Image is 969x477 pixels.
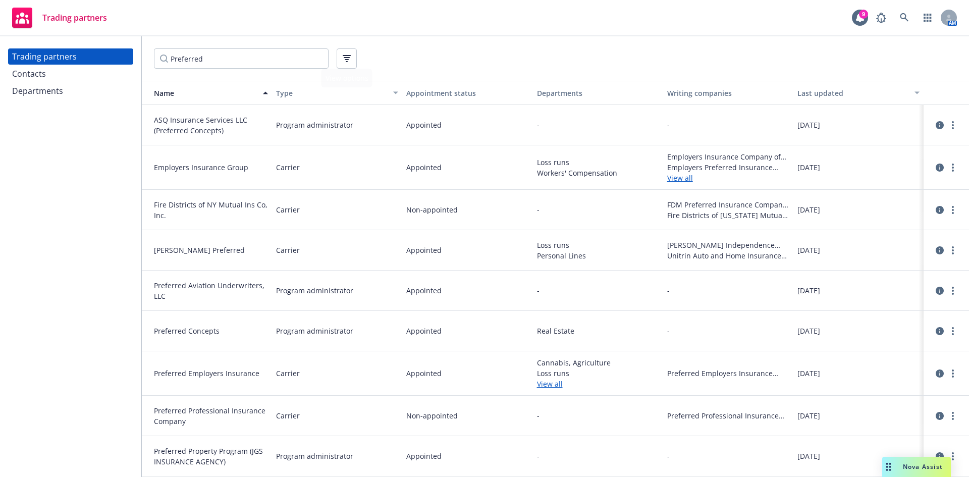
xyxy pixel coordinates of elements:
[406,451,442,461] span: Appointed
[903,462,943,471] span: Nova Assist
[667,199,789,210] span: FDM Preferred Insurance Company, Inc.
[947,204,959,216] a: more
[537,88,659,98] div: Departments
[537,168,659,178] span: Workers' Compensation
[154,245,268,255] span: [PERSON_NAME] Preferred
[154,280,268,301] span: Preferred Aviation Underwriters, LLC
[537,368,659,379] span: Loss runs
[894,8,914,28] a: Search
[537,451,540,461] span: -
[154,326,268,336] span: Preferred Concepts
[406,285,442,296] span: Appointed
[8,48,133,65] a: Trading partners
[276,204,300,215] span: Carrier
[406,410,458,421] span: Non-appointed
[667,410,789,421] span: Preferred Professional Insurance Company
[406,245,442,255] span: Appointed
[537,357,659,368] span: Cannabis, Agriculture
[537,379,659,389] a: View all
[934,204,946,216] a: circleInformation
[797,245,820,255] span: [DATE]
[797,410,820,421] span: [DATE]
[154,368,268,379] span: Preferred Employers Insurance
[537,410,540,421] span: -
[142,81,272,105] button: Name
[8,4,111,32] a: Trading partners
[947,450,959,462] a: more
[276,451,353,461] span: Program administrator
[154,405,268,427] span: Preferred Professional Insurance Company
[42,14,107,22] span: Trading partners
[797,162,820,173] span: [DATE]
[154,199,268,221] span: Fire Districts of NY Mutual Ins Co, Inc.
[947,119,959,131] a: more
[947,285,959,297] a: more
[797,326,820,336] span: [DATE]
[537,204,540,215] span: -
[947,325,959,337] a: more
[406,88,528,98] div: Appointment status
[537,326,659,336] span: Real Estate
[537,120,540,130] span: -
[276,368,300,379] span: Carrier
[667,368,789,379] span: Preferred Employers Insurance Company
[146,88,257,98] div: Name
[667,210,789,221] span: Fire Districts of [US_STATE] Mutual Insurance Company, Inc.
[663,81,793,105] button: Writing companies
[406,120,442,130] span: Appointed
[272,81,402,105] button: Type
[882,457,895,477] div: Drag to move
[276,285,353,296] span: Program administrator
[406,368,442,379] span: Appointed
[537,157,659,168] span: Loss runs
[276,326,353,336] span: Program administrator
[667,173,789,183] a: View all
[406,204,458,215] span: Non-appointed
[12,48,77,65] div: Trading partners
[276,162,300,173] span: Carrier
[406,326,442,336] span: Appointed
[12,83,63,99] div: Departments
[934,285,946,297] a: circleInformation
[667,250,789,261] span: Unitrin Auto and Home Insurance Company
[667,451,670,461] span: -
[934,325,946,337] a: circleInformation
[667,120,670,130] span: -
[797,368,820,379] span: [DATE]
[667,162,789,173] span: Employers Preferred Insurance Company
[793,81,924,105] button: Last updated
[667,240,789,250] span: [PERSON_NAME] Independence Insurance Company
[276,88,387,98] div: Type
[667,88,789,98] div: Writing companies
[871,8,891,28] a: Report a Bug
[276,120,353,130] span: Program administrator
[406,162,442,173] span: Appointed
[276,245,300,255] span: Carrier
[402,81,532,105] button: Appointment status
[667,285,670,296] span: -
[154,162,268,173] span: Employers Insurance Group
[154,115,268,136] span: ASQ Insurance Services LLC (Preferred Concepts)
[797,285,820,296] span: [DATE]
[537,285,540,296] span: -
[859,10,868,19] div: 9
[667,326,670,336] span: -
[667,151,789,162] span: Employers Insurance Company of [US_STATE]
[154,446,268,467] span: Preferred Property Program (JGS INSURANCE AGENCY)
[934,162,946,174] a: circleInformation
[934,410,946,422] a: circleInformation
[947,162,959,174] a: more
[918,8,938,28] a: Switch app
[934,119,946,131] a: circleInformation
[797,204,820,215] span: [DATE]
[934,367,946,380] a: circleInformation
[537,250,659,261] span: Personal Lines
[533,81,663,105] button: Departments
[12,66,46,82] div: Contacts
[276,410,300,421] span: Carrier
[8,66,133,82] a: Contacts
[8,83,133,99] a: Departments
[797,451,820,461] span: [DATE]
[947,367,959,380] a: more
